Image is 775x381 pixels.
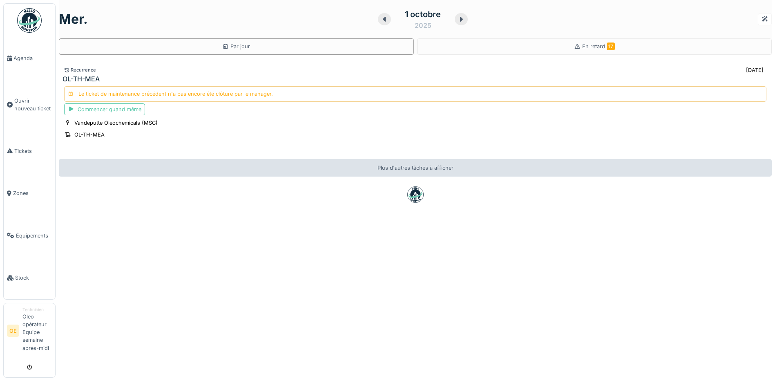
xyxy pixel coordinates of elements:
div: Par jour [222,43,250,50]
a: Stock [4,257,55,299]
h1: mer. [59,11,88,27]
img: badge-BVDL4wpA.svg [407,186,424,203]
span: Tickets [14,147,52,155]
div: Commencer quand même [64,103,145,115]
span: Ouvrir nouveau ticket [14,97,52,112]
li: OE [7,325,19,337]
div: Vandeputte Oleochemicals (MSC) [74,119,158,127]
a: OE TechnicienOleo opérateur Equipe semaine après-midi [7,307,52,357]
div: Technicien [22,307,52,313]
li: Oleo opérateur Equipe semaine après-midi [22,307,52,355]
div: OL-TH-MEA [74,131,105,139]
a: Zones [4,172,55,215]
span: 17 [607,43,615,50]
span: Agenda [13,54,52,62]
div: Récurrence [64,67,96,74]
div: 2025 [415,20,431,30]
a: Équipements [4,214,55,257]
a: Tickets [4,130,55,172]
img: Badge_color-CXgf-gQk.svg [17,8,42,33]
div: [DATE] [746,66,764,74]
span: En retard [582,43,615,49]
h3: OL-TH-MEA [63,75,768,83]
div: Le ticket de maintenance précédent n'a pas encore été clôturé par le manager. [78,90,273,98]
a: Ouvrir nouveau ticket [4,80,55,130]
span: Zones [13,189,52,197]
span: Stock [15,274,52,282]
span: Équipements [16,232,52,240]
a: Agenda [4,37,55,80]
div: Plus d'autres tâches à afficher [59,159,772,177]
div: 1 octobre [405,8,441,20]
